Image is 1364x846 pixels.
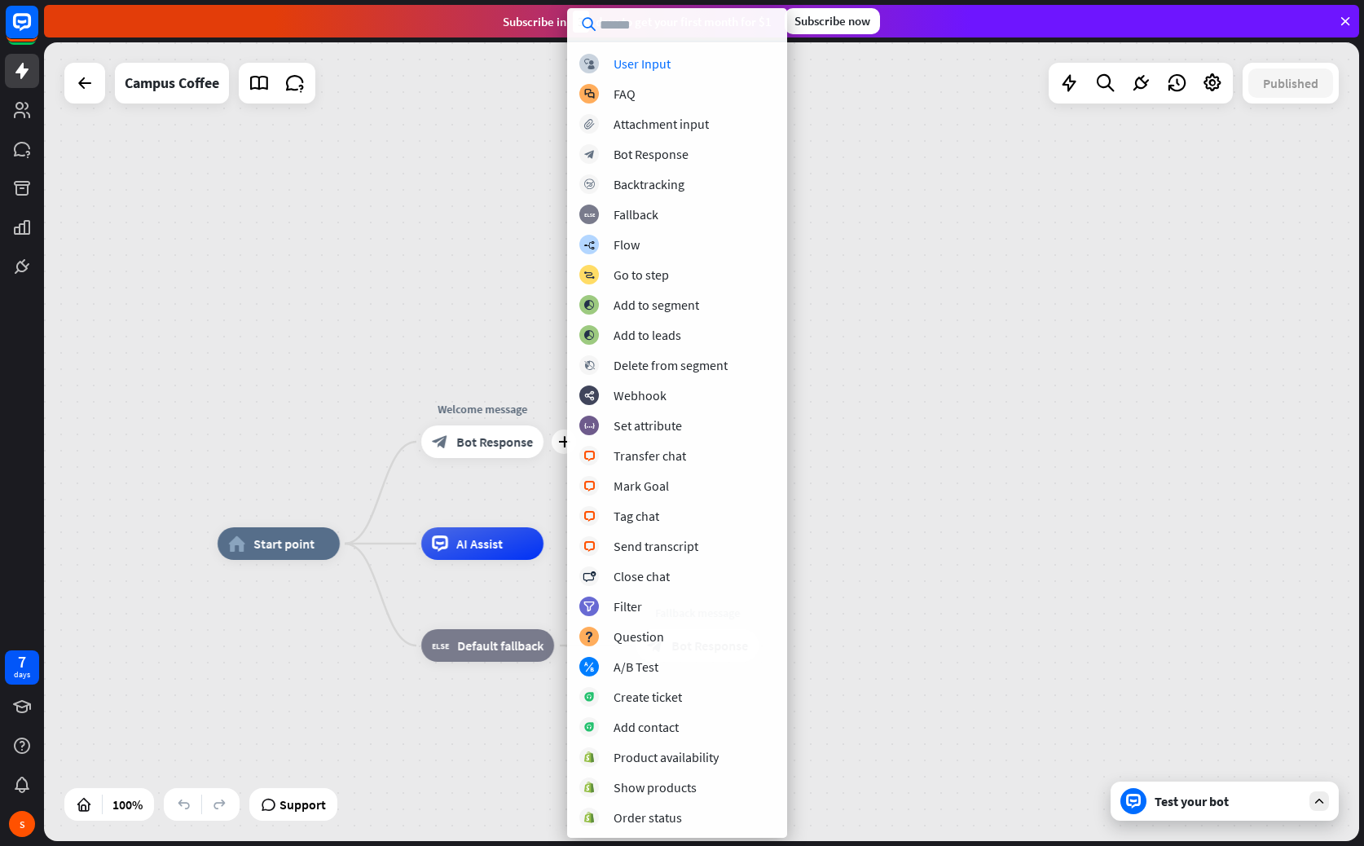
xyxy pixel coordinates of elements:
[584,662,595,672] i: block_ab_testing
[583,240,595,250] i: builder_tree
[584,632,594,642] i: block_question
[503,11,772,33] div: Subscribe in days to get your first month for $1
[614,538,698,554] div: Send transcript
[614,116,709,132] div: Attachment input
[584,149,595,160] i: block_bot_response
[614,719,679,735] div: Add contact
[614,809,682,826] div: Order status
[614,568,670,584] div: Close chat
[614,146,689,162] div: Bot Response
[14,669,30,681] div: days
[5,650,39,685] a: 7 days
[614,508,659,524] div: Tag chat
[614,447,686,464] div: Transfer chat
[584,390,595,401] i: webhooks
[614,779,697,795] div: Show products
[584,209,595,220] i: block_fallback
[614,357,728,373] div: Delete from segment
[614,598,642,615] div: Filter
[614,749,719,765] div: Product availability
[583,330,595,341] i: block_add_to_segment
[583,601,595,612] i: filter
[584,421,595,431] i: block_set_attribute
[614,236,640,253] div: Flow
[584,89,595,99] i: block_faq
[558,436,570,447] i: plus
[614,387,667,403] div: Webhook
[13,7,62,55] button: Open LiveChat chat widget
[228,535,245,552] i: home_2
[253,535,315,552] span: Start point
[18,654,26,669] div: 7
[457,637,543,654] span: Default fallback
[614,267,669,283] div: Go to step
[614,297,699,313] div: Add to segment
[456,434,533,450] span: Bot Response
[614,689,682,705] div: Create ticket
[584,360,595,371] i: block_delete_from_segment
[125,63,219,104] div: Campus Coffee
[583,541,596,552] i: block_livechat
[584,179,595,190] i: block_backtracking
[583,571,596,582] i: block_close_chat
[584,59,595,69] i: block_user_input
[614,176,684,192] div: Backtracking
[409,401,556,417] div: Welcome message
[432,637,449,654] i: block_fallback
[614,478,669,494] div: Mark Goal
[614,86,636,102] div: FAQ
[1155,793,1301,809] div: Test your bot
[785,8,880,34] div: Subscribe now
[583,481,596,491] i: block_livechat
[9,811,35,837] div: S
[432,434,448,450] i: block_bot_response
[583,451,596,461] i: block_livechat
[614,628,664,645] div: Question
[456,535,503,552] span: AI Assist
[614,659,658,675] div: A/B Test
[614,55,671,72] div: User Input
[1248,68,1333,98] button: Published
[583,300,595,311] i: block_add_to_segment
[614,327,681,343] div: Add to leads
[583,270,595,280] i: block_goto
[583,511,596,522] i: block_livechat
[614,417,682,434] div: Set attribute
[108,791,147,817] div: 100%
[584,119,595,130] i: block_attachment
[614,206,658,223] div: Fallback
[279,791,326,817] span: Support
